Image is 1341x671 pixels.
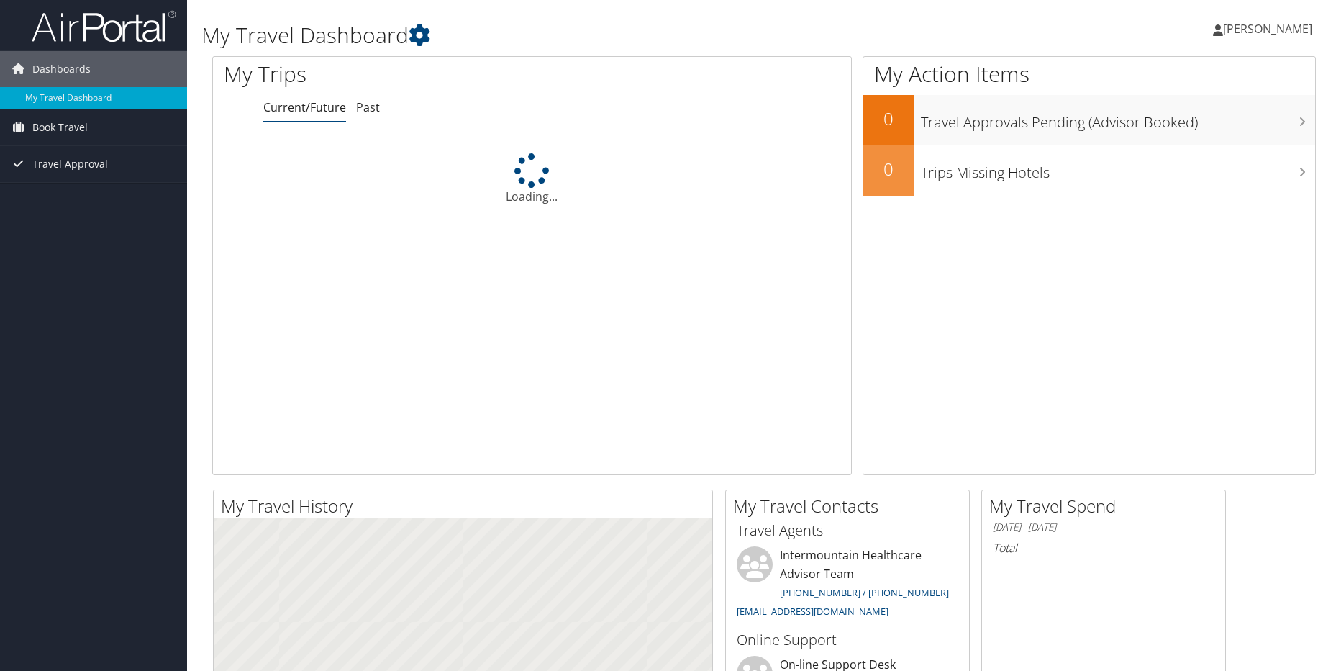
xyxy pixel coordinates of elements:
a: Past [356,99,380,115]
li: Intermountain Healthcare Advisor Team [729,546,965,623]
span: Dashboards [32,51,91,87]
h3: Travel Agents [737,521,958,541]
a: [EMAIL_ADDRESS][DOMAIN_NAME] [737,605,888,618]
h2: My Travel Contacts [733,494,969,518]
h3: Online Support [737,630,958,650]
h6: [DATE] - [DATE] [993,521,1214,534]
span: [PERSON_NAME] [1223,21,1312,37]
a: Current/Future [263,99,346,115]
span: Travel Approval [32,146,108,182]
h2: 0 [863,157,914,181]
h3: Travel Approvals Pending (Advisor Booked) [921,105,1315,132]
a: 0Trips Missing Hotels [863,145,1315,196]
span: Book Travel [32,109,88,145]
h6: Total [993,540,1214,556]
img: airportal-logo.png [32,9,176,43]
a: [PERSON_NAME] [1213,7,1327,50]
h2: My Travel History [221,494,712,518]
h1: My Action Items [863,59,1315,89]
a: [PHONE_NUMBER] / [PHONE_NUMBER] [780,586,949,599]
h2: My Travel Spend [989,494,1225,518]
h1: My Travel Dashboard [201,20,952,50]
h2: 0 [863,107,914,131]
a: 0Travel Approvals Pending (Advisor Booked) [863,95,1315,145]
div: Loading... [213,153,851,205]
h3: Trips Missing Hotels [921,156,1315,183]
h1: My Trips [224,59,574,89]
